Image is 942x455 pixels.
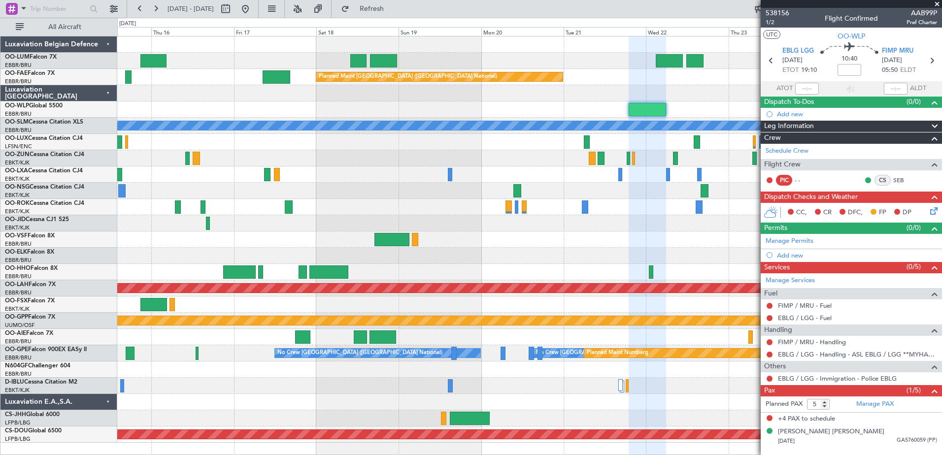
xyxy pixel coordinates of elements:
[5,363,70,369] a: N604GFChallenger 604
[729,27,811,36] div: Thu 23
[5,273,32,280] a: EBBR/BRU
[5,143,32,150] a: LFSN/ENC
[903,208,911,218] span: DP
[778,338,846,346] a: FIMP / MRU - Handling
[823,208,832,218] span: CR
[875,175,891,186] div: CS
[764,159,801,170] span: Flight Crew
[5,217,69,223] a: OO-JIDCessna CJ1 525
[778,314,832,322] a: EBLG / LGG - Fuel
[119,20,136,28] div: [DATE]
[5,379,77,385] a: D-IBLUCessna Citation M2
[795,83,819,95] input: --:--
[399,27,481,36] div: Sun 19
[5,338,32,345] a: EBBR/BRU
[5,265,58,271] a: OO-HHOFalcon 8X
[766,146,808,156] a: Schedule Crew
[5,127,32,134] a: EBBR/BRU
[5,298,55,304] a: OO-FSXFalcon 7X
[879,208,886,218] span: FP
[5,135,28,141] span: OO-LUX
[764,97,814,108] span: Dispatch To-Dos
[5,249,27,255] span: OO-ELK
[5,298,28,304] span: OO-FSX
[5,265,31,271] span: OO-HHO
[5,428,28,434] span: CS-DOU
[5,152,84,158] a: OO-ZUNCessna Citation CJ4
[319,69,497,84] div: Planned Maint [GEOGRAPHIC_DATA] ([GEOGRAPHIC_DATA] National)
[882,65,898,75] span: 05:50
[764,361,786,372] span: Others
[795,176,817,185] div: - -
[5,305,30,313] a: EBKT/KJK
[907,223,921,233] span: (0/0)
[11,19,107,35] button: All Aircraft
[778,427,884,437] div: [PERSON_NAME] [PERSON_NAME]
[5,184,84,190] a: OO-NSGCessna Citation CJ4
[481,27,564,36] div: Mon 20
[893,176,915,185] a: SEB
[5,282,29,288] span: OO-LAH
[5,224,30,231] a: EBKT/KJK
[5,428,62,434] a: CS-DOUGlobal 6500
[766,18,789,27] span: 1/2
[5,135,83,141] a: OO-LUXCessna Citation CJ4
[5,314,28,320] span: OO-GPP
[5,257,32,264] a: EBBR/BRU
[5,217,26,223] span: OO-JID
[5,370,32,378] a: EBBR/BRU
[5,119,83,125] a: OO-SLMCessna Citation XLS
[5,184,30,190] span: OO-NSG
[900,65,916,75] span: ELDT
[838,31,865,41] span: OO-WLP
[5,314,55,320] a: OO-GPPFalcon 7X
[5,387,30,394] a: EBKT/KJK
[907,261,921,272] span: (0/5)
[5,159,30,166] a: EBKT/KJK
[5,152,30,158] span: OO-ZUN
[351,5,393,12] span: Refresh
[907,18,937,27] span: Pref Charter
[5,330,53,336] a: OO-AIEFalcon 7X
[5,54,57,60] a: OO-LUMFalcon 7X
[26,24,104,31] span: All Aircraft
[777,110,937,118] div: Add new
[277,346,442,360] div: No Crew [GEOGRAPHIC_DATA] ([GEOGRAPHIC_DATA] National)
[5,200,30,206] span: OO-ROK
[766,399,803,409] label: Planned PAX
[587,346,648,360] div: Planned Maint Nurnberg
[782,46,814,56] span: EBLG LGG
[316,27,399,36] div: Sat 18
[778,437,795,445] span: [DATE]
[5,435,31,443] a: LFPB/LBG
[764,192,858,203] span: Dispatch Checks and Weather
[5,168,83,174] a: OO-LXACessna Citation CJ4
[5,233,55,239] a: OO-VSFFalcon 8X
[907,97,921,107] span: (0/0)
[5,119,29,125] span: OO-SLM
[766,276,815,286] a: Manage Services
[5,192,30,199] a: EBKT/KJK
[910,84,926,94] span: ALDT
[776,84,793,94] span: ATOT
[168,4,214,13] span: [DATE] - [DATE]
[777,251,937,260] div: Add new
[5,379,24,385] span: D-IBLU
[764,121,814,132] span: Leg Information
[5,110,32,118] a: EBBR/BRU
[5,168,28,174] span: OO-LXA
[801,65,817,75] span: 19:10
[5,208,30,215] a: EBKT/KJK
[5,103,29,109] span: OO-WLP
[30,1,87,16] input: Trip Number
[778,414,835,424] span: +4 PAX to schedule
[5,200,84,206] a: OO-ROKCessna Citation CJ4
[782,56,803,65] span: [DATE]
[5,54,30,60] span: OO-LUM
[766,236,813,246] a: Manage Permits
[856,399,894,409] a: Manage PAX
[778,350,937,358] a: EBLG / LGG - Handling - ASL EBLG / LGG **MYHANDLING**
[5,289,32,296] a: EBBR/BRU
[796,208,807,218] span: CC,
[5,419,31,426] a: LFPB/LBG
